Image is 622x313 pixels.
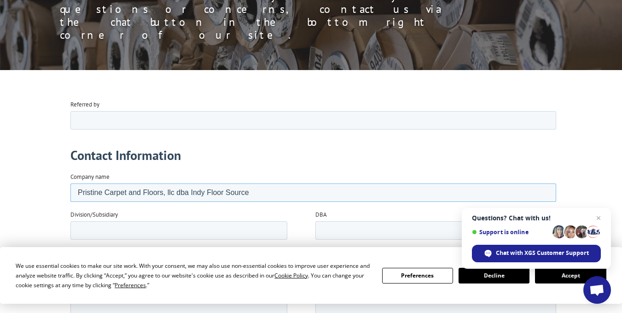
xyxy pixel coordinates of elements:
[115,281,146,289] span: Preferences
[245,224,300,232] span: Primary Contact Email
[535,268,606,283] button: Accept
[583,276,611,304] div: Open chat
[245,148,312,156] span: Primary Contact Last Name
[245,111,256,118] span: DBA
[472,214,601,222] span: Questions? Chat with us!
[274,272,308,279] span: Cookie Policy
[459,268,529,283] button: Decline
[245,186,355,194] span: Who do you report to within your company?
[593,213,604,224] span: Close chat
[382,268,453,283] button: Preferences
[472,245,601,262] div: Chat with XGS Customer Support
[16,261,371,290] div: We use essential cookies to make our site work. With your consent, we may also use non-essential ...
[496,249,589,257] span: Chat with XGS Customer Support
[472,229,549,236] span: Support is online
